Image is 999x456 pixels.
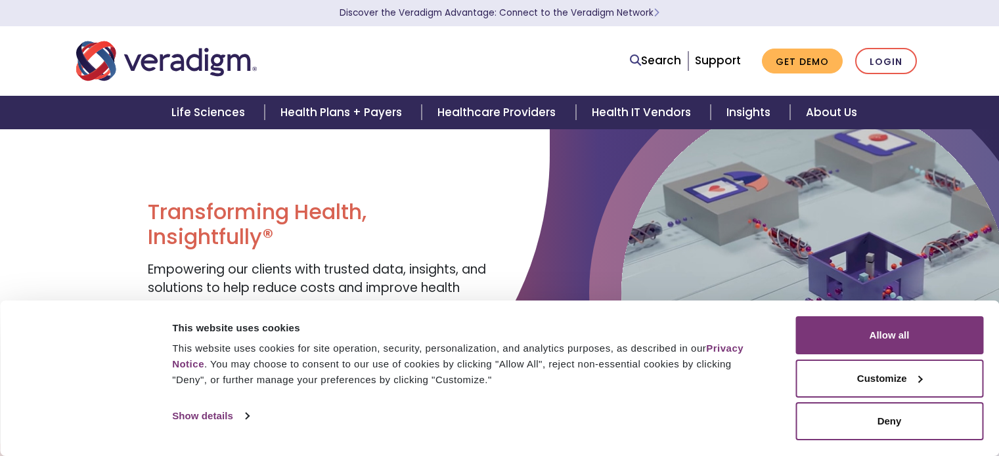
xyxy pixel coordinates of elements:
[422,96,575,129] a: Healthcare Providers
[630,52,681,70] a: Search
[795,316,983,354] button: Allow all
[695,52,741,68] a: Support
[711,96,790,129] a: Insights
[76,39,257,83] img: Veradigm logo
[156,96,265,129] a: Life Sciences
[790,96,873,129] a: About Us
[576,96,711,129] a: Health IT Vendors
[795,360,983,398] button: Customize
[654,7,659,19] span: Learn More
[762,49,843,74] a: Get Demo
[148,199,489,250] h1: Transforming Health, Insightfully®
[148,260,486,316] span: Empowering our clients with trusted data, insights, and solutions to help reduce costs and improv...
[340,7,659,19] a: Discover the Veradigm Advantage: Connect to the Veradigm NetworkLearn More
[795,402,983,440] button: Deny
[172,341,766,388] div: This website uses cookies for site operation, security, personalization, and analytics purposes, ...
[265,96,422,129] a: Health Plans + Payers
[172,406,248,426] a: Show details
[855,48,917,75] a: Login
[172,320,766,336] div: This website uses cookies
